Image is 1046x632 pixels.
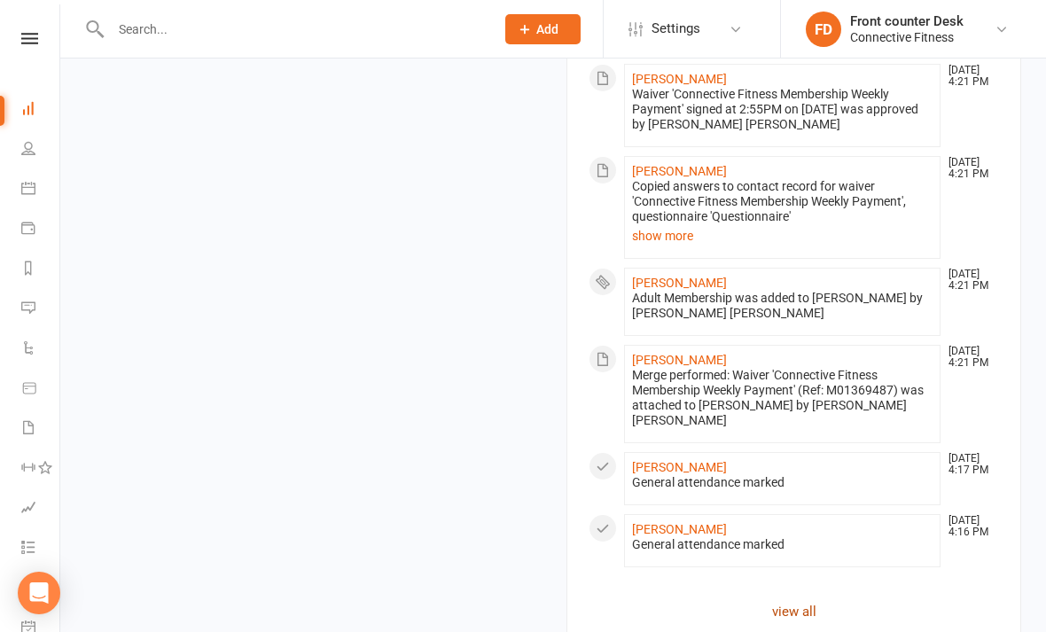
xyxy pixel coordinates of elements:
[806,12,841,47] div: FD
[850,29,964,45] div: Connective Fitness
[632,368,933,428] div: Merge performed: Waiver 'Connective Fitness Membership Weekly Payment' (Ref: M01369487) was attac...
[536,22,558,36] span: Add
[632,537,933,552] div: General attendance marked
[632,353,727,367] a: [PERSON_NAME]
[21,370,61,410] a: Product Sales
[21,210,61,250] a: Payments
[940,515,998,538] time: [DATE] 4:16 PM
[632,87,933,132] div: Waiver 'Connective Fitness Membership Weekly Payment' signed at 2:55PM on [DATE] was approved by ...
[632,475,933,490] div: General attendance marked
[940,65,998,88] time: [DATE] 4:21 PM
[940,269,998,292] time: [DATE] 4:21 PM
[21,170,61,210] a: Calendar
[850,13,964,29] div: Front counter Desk
[21,489,61,529] a: Assessments
[21,90,61,130] a: Dashboard
[505,14,581,44] button: Add
[21,250,61,290] a: Reports
[105,17,482,42] input: Search...
[18,572,60,614] div: Open Intercom Messenger
[632,522,727,536] a: [PERSON_NAME]
[632,179,933,224] div: Copied answers to contact record for waiver 'Connective Fitness Membership Weekly Payment', quest...
[632,72,727,86] a: [PERSON_NAME]
[632,276,727,290] a: [PERSON_NAME]
[21,569,61,609] a: What's New
[632,164,727,178] a: [PERSON_NAME]
[632,460,727,474] a: [PERSON_NAME]
[632,291,933,321] div: Adult Membership was added to [PERSON_NAME] by [PERSON_NAME] [PERSON_NAME]
[940,346,998,369] time: [DATE] 4:21 PM
[940,453,998,476] time: [DATE] 4:17 PM
[21,130,61,170] a: People
[632,224,933,244] a: show more
[589,601,999,622] a: view all
[940,157,998,180] time: [DATE] 4:21 PM
[652,9,700,49] span: Settings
